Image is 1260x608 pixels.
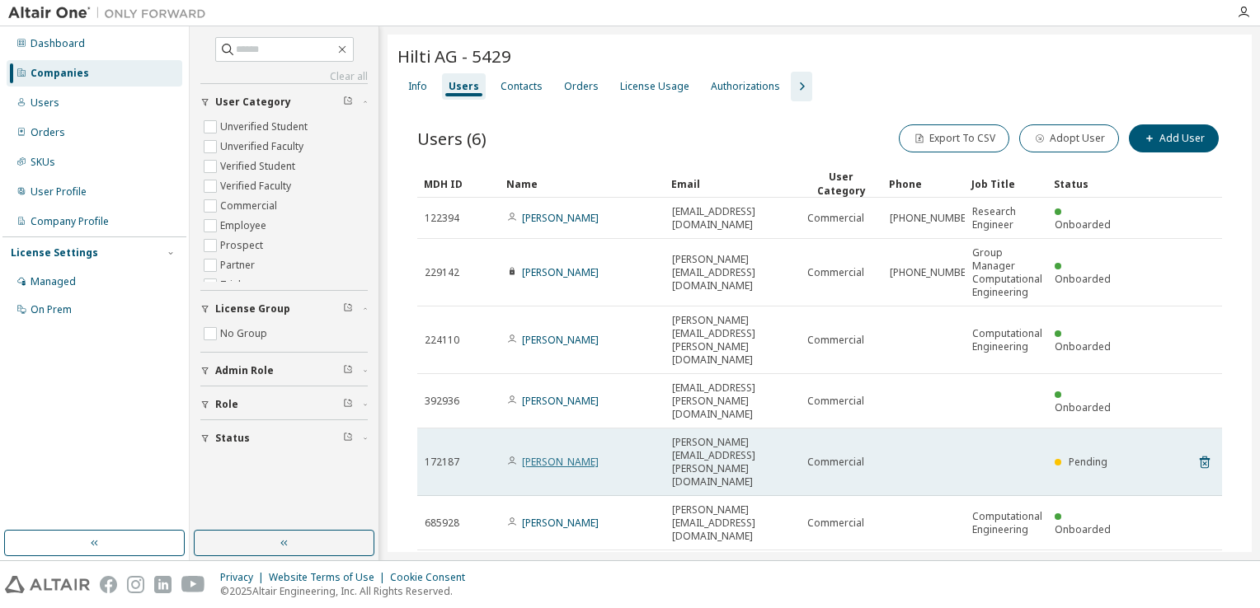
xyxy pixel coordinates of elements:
img: facebook.svg [100,576,117,593]
label: Verified Faculty [220,176,294,196]
div: User Category [806,170,876,198]
span: 172187 [425,456,459,469]
span: Commercial [807,266,864,279]
div: Users [449,80,479,93]
span: Onboarded [1055,339,1111,353]
span: Commercial [807,456,864,469]
div: Website Terms of Use [269,571,390,584]
div: SKUs [31,156,55,169]
span: Clear filter [343,96,353,109]
span: Clear filter [343,398,353,411]
span: Hilti AG - 5429 [397,44,511,68]
img: youtube.svg [181,576,205,593]
span: [EMAIL_ADDRESS][DOMAIN_NAME] [672,205,792,232]
div: Contacts [501,80,543,93]
label: Trial [220,275,244,295]
div: Companies [31,67,89,80]
img: instagram.svg [127,576,144,593]
div: Name [506,171,658,197]
span: 392936 [425,395,459,408]
div: Job Title [971,171,1041,197]
label: No Group [220,324,270,344]
span: 685928 [425,517,459,530]
label: Partner [220,255,258,275]
span: Clear filter [343,302,353,316]
div: Authorizations [711,80,780,93]
span: [PHONE_NUMBER] [890,212,975,225]
span: Pending [1069,455,1107,469]
a: [PERSON_NAME] [522,394,599,408]
a: [PERSON_NAME] [522,516,599,530]
span: Admin Role [215,364,274,377]
button: Add User [1129,124,1219,152]
span: Onboarded [1055,522,1111,536]
span: Group Manager Computational Engineering [972,246,1042,299]
a: Clear all [200,70,368,83]
label: Unverified Faculty [220,137,307,157]
button: Export To CSV [899,124,1009,152]
span: Onboarded [1055,272,1111,286]
button: License Group [200,291,368,327]
div: Privacy [220,571,269,584]
span: 229142 [425,266,459,279]
a: [PERSON_NAME] [522,265,599,279]
div: Company Profile [31,215,109,228]
span: 224110 [425,334,459,347]
p: © 2025 Altair Engineering, Inc. All Rights Reserved. [220,584,475,598]
button: Role [200,386,368,423]
span: License Group [215,302,290,316]
a: [PERSON_NAME] [522,211,599,225]
span: User Category [215,96,291,109]
span: Commercial [807,212,864,225]
span: Users (6) [417,127,487,150]
span: Role [215,398,238,411]
span: [PERSON_NAME][EMAIL_ADDRESS][PERSON_NAME][DOMAIN_NAME] [672,436,792,489]
span: [PERSON_NAME][EMAIL_ADDRESS][DOMAIN_NAME] [672,253,792,292]
label: Verified Student [220,157,299,176]
div: Managed [31,275,76,288]
div: Dashboard [31,37,85,50]
span: [EMAIL_ADDRESS][PERSON_NAME][DOMAIN_NAME] [672,381,792,421]
span: Computational Engineering [972,327,1042,353]
div: Status [1054,171,1123,197]
div: Users [31,96,59,110]
span: Clear filter [343,364,353,377]
a: [PERSON_NAME] [522,455,599,469]
div: MDH ID [424,171,493,197]
div: User Profile [31,185,87,199]
div: Email [671,171,793,197]
div: On Prem [31,303,72,316]
span: Commercial [807,395,864,408]
img: linkedin.svg [154,576,172,593]
label: Prospect [220,236,266,255]
label: Employee [220,216,270,236]
span: Clear filter [343,432,353,445]
button: Adopt User [1019,124,1119,152]
span: Research Engineer [972,205,1040,232]
div: Info [408,80,427,93]
span: 122394 [425,212,459,225]
div: Orders [564,80,599,93]
span: [PERSON_NAME][EMAIL_ADDRESS][DOMAIN_NAME] [672,503,792,543]
label: Commercial [220,196,280,216]
span: Status [215,432,250,445]
button: User Category [200,84,368,120]
span: Commercial [807,334,864,347]
div: Orders [31,126,65,139]
div: License Usage [620,80,689,93]
button: Status [200,420,368,456]
div: Cookie Consent [390,571,475,584]
span: [PHONE_NUMBER] [890,266,975,279]
div: License Settings [11,246,98,260]
span: Computational Engineering [972,510,1042,536]
a: [PERSON_NAME] [522,333,599,347]
span: [PERSON_NAME][EMAIL_ADDRESS][PERSON_NAME][DOMAIN_NAME] [672,314,792,367]
div: Phone [889,171,958,197]
img: Altair One [8,5,214,21]
span: Commercial [807,517,864,530]
span: Onboarded [1055,217,1111,232]
span: Onboarded [1055,400,1111,414]
img: altair_logo.svg [5,576,90,593]
button: Admin Role [200,353,368,389]
label: Unverified Student [220,117,311,137]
